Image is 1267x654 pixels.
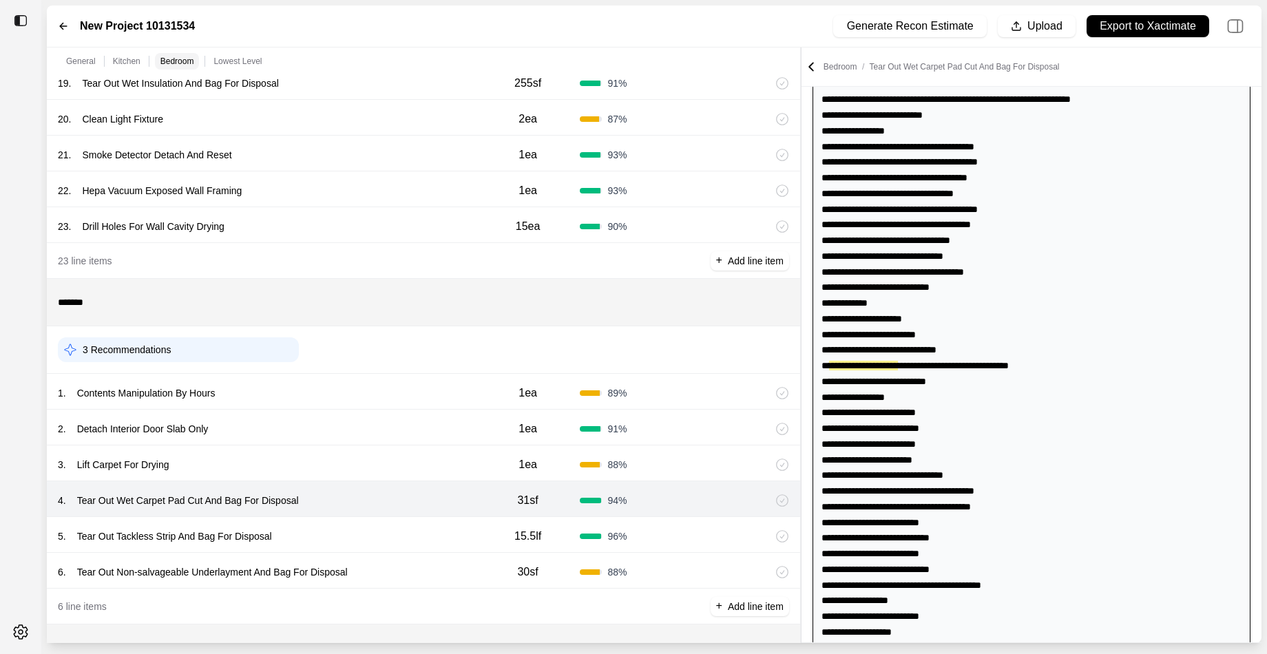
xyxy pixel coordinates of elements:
p: Lift Carpet For Drying [72,455,175,474]
label: New Project 10131534 [80,18,195,34]
p: + [716,253,722,268]
span: 91 % [607,76,627,90]
p: 6 . [58,565,66,579]
img: toggle sidebar [14,14,28,28]
span: 87 % [607,112,627,126]
p: Clean Light Fixture [76,109,169,129]
p: Tear Out Wet Insulation And Bag For Disposal [76,74,284,93]
p: Generate Recon Estimate [847,19,974,34]
span: 88 % [607,565,627,579]
p: Bedroom [824,61,1060,72]
span: 94 % [607,494,627,507]
p: 20 . [58,112,71,126]
p: Export to Xactimate [1100,19,1196,34]
p: 19 . [58,76,71,90]
p: 3 Recommendations [83,343,171,357]
button: Export to Xactimate [1087,15,1209,37]
p: Add line item [728,600,784,613]
p: 23 line items [58,254,112,268]
p: General [66,56,96,67]
span: 89 % [607,386,627,400]
button: Upload [998,15,1076,37]
span: Tear Out Wet Carpet Pad Cut And Bag For Disposal [870,62,1060,72]
p: Hepa Vacuum Exposed Wall Framing [76,181,247,200]
p: 1ea [519,385,537,401]
p: 1ea [519,421,537,437]
span: 96 % [607,529,627,543]
img: right-panel.svg [1220,11,1250,41]
p: Smoke Detector Detach And Reset [76,145,237,165]
p: Bedroom [160,56,194,67]
p: 4 . [58,494,66,507]
p: Upload [1027,19,1062,34]
p: 3 . [58,458,66,472]
p: 1ea [519,456,537,473]
p: 30sf [517,564,538,580]
p: 15.5lf [514,528,541,545]
span: 93 % [607,148,627,162]
p: Tear Out Wet Carpet Pad Cut And Bag For Disposal [72,491,304,510]
p: 23 . [58,220,71,233]
p: 255sf [514,75,541,92]
p: 6 line items [58,600,107,613]
p: Drill Holes For Wall Cavity Drying [76,217,229,236]
p: 2ea [519,111,537,127]
button: +Add line item [711,597,789,616]
span: 91 % [607,422,627,436]
button: Generate Recon Estimate [833,15,986,37]
span: 93 % [607,184,627,198]
p: Tear Out Tackless Strip And Bag For Disposal [72,527,278,546]
span: 88 % [607,458,627,472]
button: +Add line item [711,251,789,271]
p: + [716,598,722,614]
p: Lowest Level [213,56,262,67]
p: 15ea [516,218,541,235]
p: 31sf [517,492,538,509]
p: Kitchen [113,56,140,67]
p: 1 . [58,386,66,400]
p: Tear Out Non-salvageable Underlayment And Bag For Disposal [72,562,353,582]
p: 21 . [58,148,71,162]
p: 2 . [58,422,66,436]
p: 5 . [58,529,66,543]
span: / [857,62,870,72]
p: Detach Interior Door Slab Only [72,419,214,439]
span: 90 % [607,220,627,233]
p: Contents Manipulation By Hours [72,383,221,403]
p: 1ea [519,147,537,163]
p: Add line item [728,254,784,268]
p: 22 . [58,184,71,198]
p: 1ea [519,182,537,199]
